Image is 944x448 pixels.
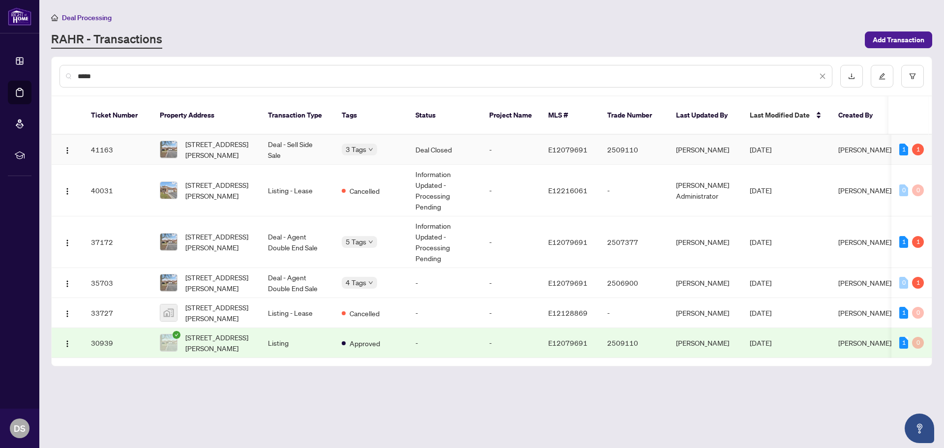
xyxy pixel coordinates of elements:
img: thumbnail-img [160,141,177,158]
td: Listing - Lease [260,298,334,328]
td: 41163 [83,135,152,165]
div: 1 [899,236,908,248]
th: Property Address [152,96,260,135]
button: Logo [59,335,75,351]
div: 1 [912,236,924,248]
div: 1 [899,144,908,155]
span: [PERSON_NAME] [838,238,891,246]
img: Logo [63,310,71,318]
span: Add Transaction [873,32,924,48]
img: Logo [63,280,71,288]
button: Open asap [905,414,934,443]
div: 0 [912,307,924,319]
td: - [408,268,481,298]
img: thumbnail-img [160,304,177,321]
div: 1 [899,307,908,319]
td: - [481,328,540,358]
td: 2507377 [599,216,668,268]
div: 1 [912,277,924,289]
td: Listing [260,328,334,358]
span: close [819,73,826,80]
td: - [481,298,540,328]
td: [PERSON_NAME] [668,328,742,358]
td: 2506900 [599,268,668,298]
th: Last Updated By [668,96,742,135]
span: E12216061 [548,186,588,195]
td: 35703 [83,268,152,298]
td: Deal - Sell Side Sale [260,135,334,165]
span: [STREET_ADDRESS][PERSON_NAME] [185,179,252,201]
th: Transaction Type [260,96,334,135]
button: Logo [59,234,75,250]
img: thumbnail-img [160,234,177,250]
th: Tags [334,96,408,135]
img: thumbnail-img [160,182,177,199]
td: - [408,328,481,358]
td: 33727 [83,298,152,328]
th: Ticket Number [83,96,152,135]
button: Logo [59,305,75,321]
span: [DATE] [750,308,771,317]
td: Information Updated - Processing Pending [408,216,481,268]
td: Deal - Agent Double End Sale [260,216,334,268]
a: RAHR - Transactions [51,31,162,49]
span: download [848,73,855,80]
td: Listing - Lease [260,165,334,216]
th: Project Name [481,96,540,135]
button: edit [871,65,893,88]
span: down [368,239,373,244]
button: Logo [59,182,75,198]
span: check-circle [173,331,180,339]
span: [PERSON_NAME] [838,186,891,195]
td: [PERSON_NAME] [668,216,742,268]
th: Status [408,96,481,135]
span: home [51,14,58,21]
td: [PERSON_NAME] [668,298,742,328]
span: [STREET_ADDRESS][PERSON_NAME] [185,231,252,253]
th: Last Modified Date [742,96,830,135]
span: [DATE] [750,186,771,195]
td: Information Updated - Processing Pending [408,165,481,216]
img: thumbnail-img [160,334,177,351]
span: Cancelled [350,308,380,319]
img: logo [8,7,31,26]
button: Logo [59,142,75,157]
span: E12128869 [548,308,588,317]
span: [PERSON_NAME] [838,145,891,154]
span: E12079691 [548,278,588,287]
button: download [840,65,863,88]
button: Add Transaction [865,31,932,48]
span: Approved [350,338,380,349]
span: 3 Tags [346,144,366,155]
span: E12079691 [548,145,588,154]
td: 2509110 [599,135,668,165]
div: 0 [899,184,908,196]
span: Cancelled [350,185,380,196]
img: Logo [63,239,71,247]
td: - [481,268,540,298]
span: [STREET_ADDRESS][PERSON_NAME] [185,332,252,354]
td: - [481,135,540,165]
td: - [408,298,481,328]
td: 30939 [83,328,152,358]
td: Deal - Agent Double End Sale [260,268,334,298]
div: 0 [912,184,924,196]
td: - [599,298,668,328]
img: Logo [63,147,71,154]
span: 4 Tags [346,277,366,288]
td: 40031 [83,165,152,216]
span: [DATE] [750,338,771,347]
img: thumbnail-img [160,274,177,291]
td: Deal Closed [408,135,481,165]
td: 37172 [83,216,152,268]
span: [PERSON_NAME] [838,278,891,287]
button: Logo [59,275,75,291]
td: [PERSON_NAME] Administrator [668,165,742,216]
td: - [481,216,540,268]
span: [STREET_ADDRESS][PERSON_NAME] [185,272,252,294]
td: - [481,165,540,216]
span: DS [14,421,26,435]
span: edit [879,73,885,80]
span: [STREET_ADDRESS][PERSON_NAME] [185,302,252,324]
div: 1 [899,337,908,349]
